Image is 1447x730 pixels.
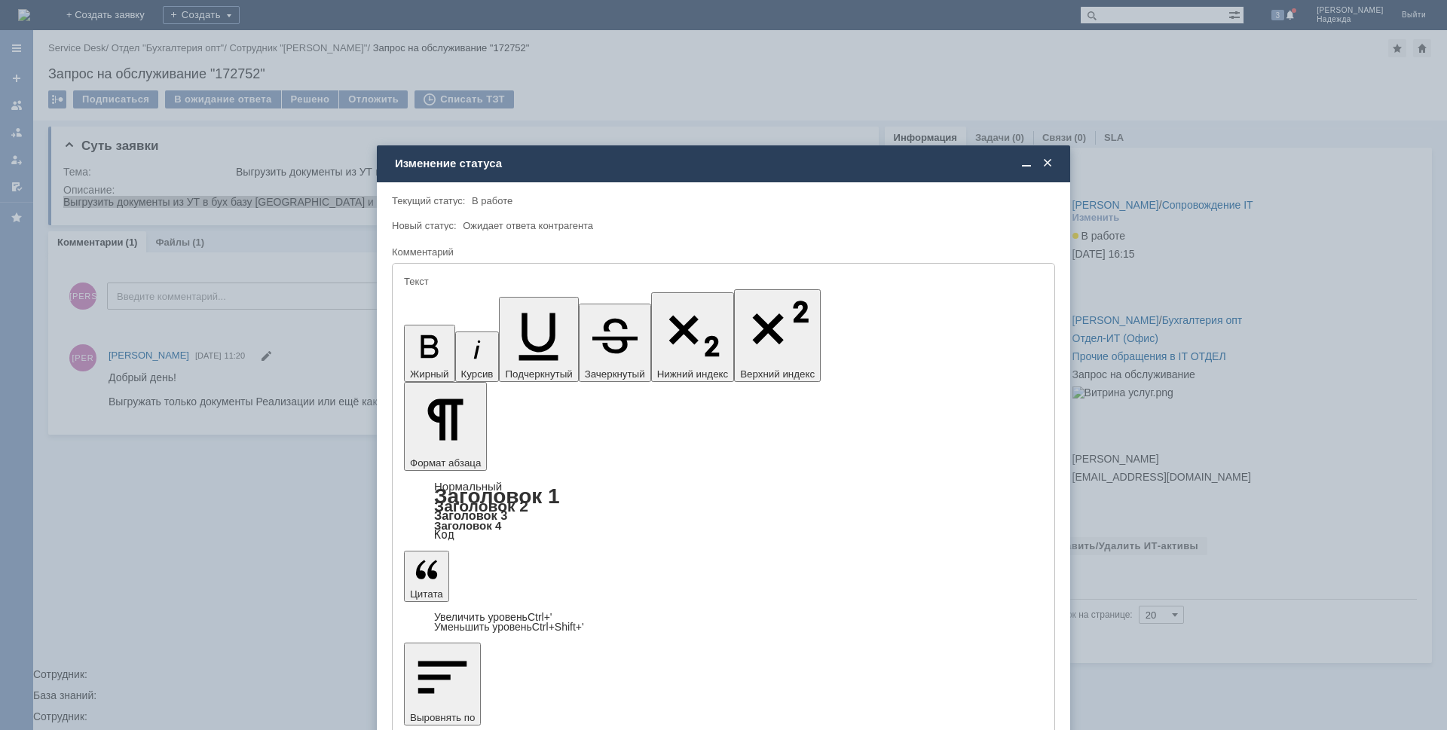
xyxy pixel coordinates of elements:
a: Нормальный [434,480,502,493]
button: Верхний индекс [734,289,821,382]
button: Подчеркнутый [499,297,578,382]
a: Заголовок 1 [434,484,560,508]
span: Подчеркнутый [505,368,572,380]
span: Жирный [410,368,449,380]
button: Формат абзаца [404,382,487,471]
a: Decrease [434,621,584,633]
div: Изменение статуса [395,157,1055,170]
button: Курсив [455,331,500,382]
div: Комментарий [392,246,1052,260]
span: Верхний индекс [740,368,815,380]
a: Заголовок 2 [434,497,528,515]
span: Ctrl+Shift+' [532,621,584,633]
a: Код [434,528,454,542]
a: Increase [434,611,552,623]
span: В работе [472,195,512,206]
span: Ctrl+' [528,611,552,623]
button: Выровнять по [404,643,481,725]
span: Выровнять по [410,712,475,723]
button: Зачеркнутый [579,304,651,382]
span: Курсив [461,368,494,380]
span: Ожидает ответа контрагента [463,220,593,231]
label: Новый статус: [392,220,457,231]
button: Цитата [404,551,449,602]
span: Нижний индекс [657,368,729,380]
div: Цитата [404,612,1043,632]
span: Закрыть [1040,157,1055,170]
label: Текущий статус: [392,195,465,206]
button: Нижний индекс [651,292,735,382]
a: Заголовок 3 [434,509,507,522]
span: Зачеркнутый [585,368,645,380]
span: Свернуть (Ctrl + M) [1019,157,1034,170]
div: Формат абзаца [404,481,1043,540]
div: Текст [404,276,1040,286]
button: Жирный [404,325,455,382]
span: Цитата [410,588,443,600]
a: Заголовок 4 [434,519,501,532]
span: Формат абзаца [410,457,481,469]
